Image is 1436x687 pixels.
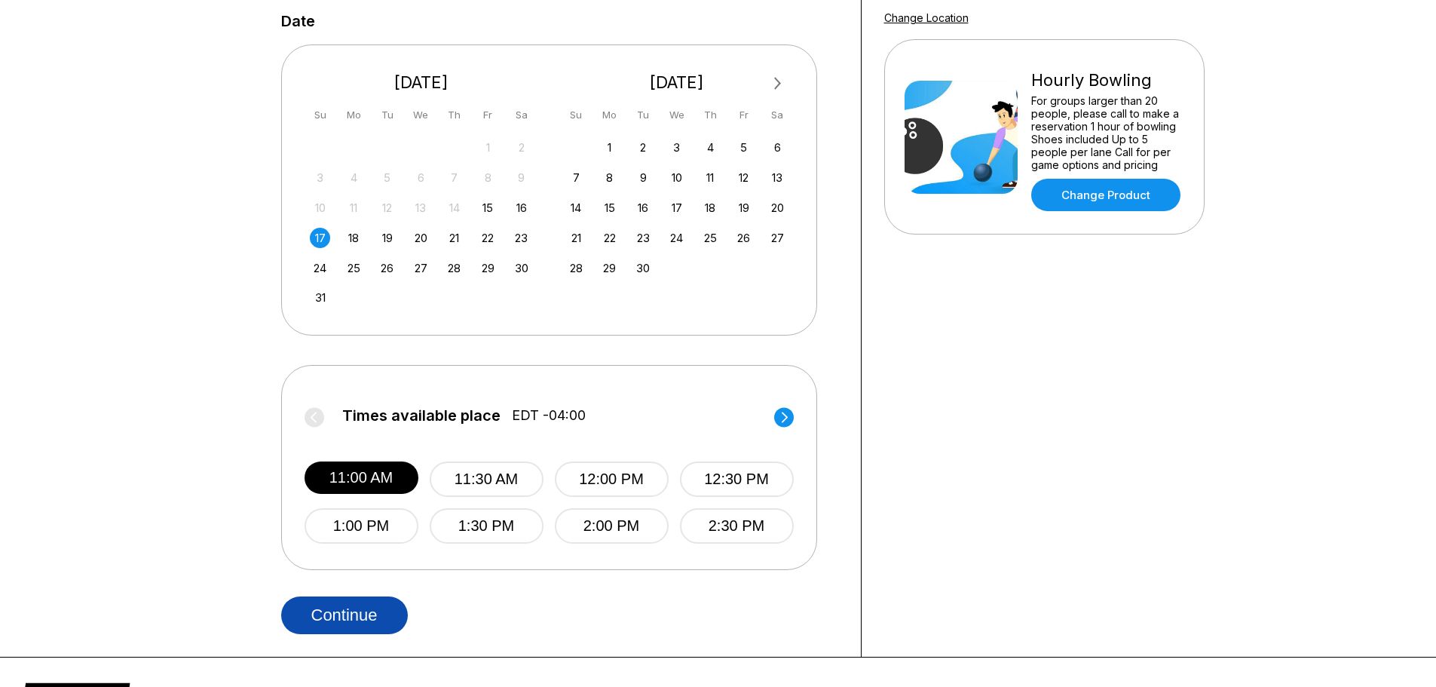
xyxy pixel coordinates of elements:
div: Choose Saturday, September 27th, 2025 [767,228,788,248]
div: Choose Sunday, September 28th, 2025 [566,258,586,278]
div: Sa [511,105,531,125]
div: For groups larger than 20 people, please call to make a reservation 1 hour of bowling Shoes inclu... [1031,94,1184,171]
div: Choose Monday, September 1st, 2025 [599,137,620,158]
button: 11:00 AM [305,462,418,494]
button: 12:00 PM [555,462,669,497]
div: Not available Wednesday, August 13th, 2025 [411,198,431,218]
div: Choose Monday, August 18th, 2025 [344,228,364,248]
button: Next Month [766,72,790,96]
div: Su [310,105,330,125]
div: Choose Sunday, September 14th, 2025 [566,198,586,218]
div: Not available Saturday, August 9th, 2025 [511,167,531,188]
div: Hourly Bowling [1031,70,1184,90]
div: Choose Tuesday, September 23rd, 2025 [633,228,654,248]
div: Choose Monday, September 8th, 2025 [599,167,620,188]
label: Date [281,13,315,29]
div: Choose Tuesday, September 9th, 2025 [633,167,654,188]
div: month 2025-08 [308,136,534,308]
div: Choose Wednesday, August 20th, 2025 [411,228,431,248]
div: Fr [733,105,754,125]
div: Choose Friday, September 19th, 2025 [733,198,754,218]
div: month 2025-09 [564,136,790,278]
div: Choose Saturday, August 30th, 2025 [511,258,531,278]
button: 1:00 PM [305,508,418,544]
div: Choose Saturday, September 13th, 2025 [767,167,788,188]
div: Choose Friday, September 12th, 2025 [733,167,754,188]
button: 12:30 PM [680,462,794,497]
img: Hourly Bowling [905,81,1018,194]
div: Choose Monday, September 22nd, 2025 [599,228,620,248]
button: 2:30 PM [680,508,794,544]
div: Choose Friday, September 26th, 2025 [733,228,754,248]
div: Choose Saturday, August 23rd, 2025 [511,228,531,248]
button: 1:30 PM [430,508,543,544]
span: EDT -04:00 [512,407,586,424]
div: Fr [478,105,498,125]
div: Choose Monday, September 15th, 2025 [599,198,620,218]
div: Choose Wednesday, September 10th, 2025 [666,167,687,188]
div: Tu [377,105,397,125]
div: Choose Friday, August 29th, 2025 [478,258,498,278]
div: Not available Sunday, August 3rd, 2025 [310,167,330,188]
div: Not available Thursday, August 14th, 2025 [444,198,464,218]
div: Choose Monday, September 29th, 2025 [599,258,620,278]
div: Not available Tuesday, August 12th, 2025 [377,198,397,218]
div: Not available Saturday, August 2nd, 2025 [511,137,531,158]
div: We [411,105,431,125]
div: Not available Friday, August 8th, 2025 [478,167,498,188]
a: Change Product [1031,179,1180,211]
div: Mo [599,105,620,125]
div: Th [444,105,464,125]
div: Choose Tuesday, September 30th, 2025 [633,258,654,278]
div: Choose Tuesday, September 2nd, 2025 [633,137,654,158]
div: [DATE] [305,72,538,93]
button: 2:00 PM [555,508,669,544]
div: Choose Friday, August 22nd, 2025 [478,228,498,248]
div: Sa [767,105,788,125]
div: Not available Friday, August 1st, 2025 [478,137,498,158]
div: We [666,105,687,125]
div: Not available Monday, August 11th, 2025 [344,198,364,218]
div: Not available Thursday, August 7th, 2025 [444,167,464,188]
a: Change Location [884,11,969,24]
div: Choose Thursday, September 25th, 2025 [700,228,721,248]
div: Choose Wednesday, September 17th, 2025 [666,198,687,218]
div: Choose Monday, August 25th, 2025 [344,258,364,278]
div: Choose Sunday, September 7th, 2025 [566,167,586,188]
div: Not available Wednesday, August 6th, 2025 [411,167,431,188]
div: Choose Tuesday, September 16th, 2025 [633,198,654,218]
div: Choose Thursday, August 21st, 2025 [444,228,464,248]
div: Not available Tuesday, August 5th, 2025 [377,167,397,188]
span: Times available place [342,407,501,424]
div: Choose Sunday, August 31st, 2025 [310,287,330,308]
div: Choose Thursday, August 28th, 2025 [444,258,464,278]
div: [DATE] [560,72,794,93]
div: Mo [344,105,364,125]
div: Choose Sunday, September 21st, 2025 [566,228,586,248]
div: Tu [633,105,654,125]
div: Choose Saturday, September 20th, 2025 [767,198,788,218]
div: Choose Wednesday, August 27th, 2025 [411,258,431,278]
div: Choose Saturday, September 6th, 2025 [767,137,788,158]
div: Choose Tuesday, August 19th, 2025 [377,228,397,248]
div: Choose Friday, August 15th, 2025 [478,198,498,218]
div: Su [566,105,586,125]
div: Not available Sunday, August 10th, 2025 [310,198,330,218]
div: Choose Saturday, August 16th, 2025 [511,198,531,218]
div: Not available Monday, August 4th, 2025 [344,167,364,188]
button: Continue [281,597,408,634]
div: Choose Sunday, August 17th, 2025 [310,228,330,248]
div: Choose Friday, September 5th, 2025 [733,137,754,158]
div: Choose Thursday, September 18th, 2025 [700,198,721,218]
div: Choose Wednesday, September 3rd, 2025 [666,137,687,158]
div: Choose Sunday, August 24th, 2025 [310,258,330,278]
div: Choose Tuesday, August 26th, 2025 [377,258,397,278]
div: Choose Thursday, September 4th, 2025 [700,137,721,158]
div: Choose Thursday, September 11th, 2025 [700,167,721,188]
div: Choose Wednesday, September 24th, 2025 [666,228,687,248]
button: 11:30 AM [430,462,543,497]
div: Th [700,105,721,125]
